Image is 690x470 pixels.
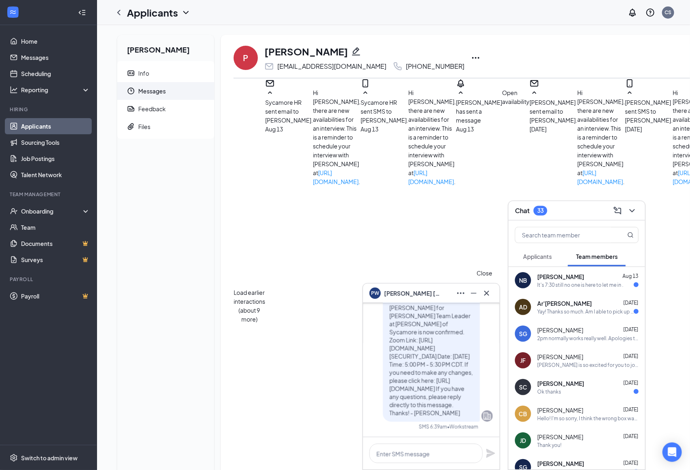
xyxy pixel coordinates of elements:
svg: Pencil [351,47,361,56]
span: Aug 13 [456,125,474,133]
span: [PERSON_NAME] has sent a message [456,99,502,124]
svg: Phone [393,61,403,71]
span: [PERSON_NAME] [537,433,583,441]
svg: Analysis [10,86,18,94]
div: Onboarding [21,207,83,215]
svg: Report [127,105,135,113]
div: Files [138,123,150,131]
div: [PERSON_NAME] is so excited for you to join our team! Do you know anyone else who might be intere... [537,362,639,368]
button: Load earlier interactions (about 9 more) [234,288,265,324]
div: Reporting [21,86,91,94]
span: [PERSON_NAME] [537,273,584,281]
svg: Notifications [628,8,637,17]
div: [PHONE_NUMBER] [406,62,464,70]
a: Home [21,33,90,49]
div: 33 [537,207,544,214]
span: [PERSON_NAME] [537,353,583,361]
span: Team members [576,253,618,260]
svg: UserCheck [10,207,18,215]
svg: ChevronDown [627,206,637,216]
span: Messages [138,82,208,100]
a: Scheduling [21,66,90,82]
span: [DATE] [623,460,638,466]
a: Messages [21,49,90,66]
svg: Cross [482,288,492,298]
svg: Clock [127,87,135,95]
button: Cross [480,287,493,300]
div: Team Management [10,191,89,198]
a: ContactCardInfo [117,64,214,82]
div: It's 7:30 still no one is here to let me in . [537,282,623,288]
span: Aug 13 [622,273,638,279]
a: PaperclipFiles [117,118,214,135]
span: Applicants [523,253,552,260]
svg: Company [482,411,492,421]
h1: Applicants [127,6,178,19]
a: PayrollCrown [21,288,90,304]
span: [PERSON_NAME] [PERSON_NAME] [384,289,441,298]
svg: QuestionInfo [646,8,655,17]
span: [DATE] [623,406,638,413]
svg: SmallChevronUp [361,88,370,98]
a: ChevronLeft [114,8,124,17]
div: Close [477,269,492,277]
span: [PERSON_NAME] [537,326,583,334]
div: SC [519,383,527,391]
span: [DATE] [623,300,638,306]
div: Hiring [10,106,89,113]
svg: MobileSms [361,78,370,88]
svg: Plane [486,449,496,458]
svg: Ellipses [456,288,466,298]
svg: MobileSms [625,78,635,88]
span: Hi [PERSON_NAME], there are new availabilities for an interview. This is a reminder to schedule y... [577,89,625,185]
svg: Paperclip [127,123,135,131]
span: • Workstream [447,423,478,430]
svg: ContactCard [127,69,135,77]
div: Open Intercom Messenger [663,442,682,462]
span: [DATE] [623,326,638,332]
svg: Email [264,61,274,71]
a: ClockMessages [117,82,214,100]
button: Minimize [467,287,480,300]
svg: SmallChevronUp [456,88,466,98]
div: Thank you! [537,442,561,449]
div: Payroll [10,276,89,283]
h2: [PERSON_NAME] [117,35,214,61]
div: SG [519,330,527,338]
svg: SmallChevronUp [530,88,539,98]
span: Aug 13 [361,125,378,133]
svg: MagnifyingGlass [627,232,634,238]
div: JF [521,356,526,364]
span: Aug 13 [265,125,283,133]
div: 2pm normally works really well. Apologies this app isn't checked daily by me. [537,335,639,342]
svg: SmallChevronUp [625,88,635,98]
span: [DATE] [623,433,638,439]
div: NB [519,276,527,284]
a: Sourcing Tools [21,134,90,150]
svg: Minimize [469,288,479,298]
svg: SmallChevronUp [265,88,275,98]
span: Hi [PERSON_NAME], there are new availabilities for an interview. This is a reminder to schedule y... [408,89,456,185]
div: SMS 6:39am [419,423,447,430]
span: [DATE] [623,380,638,386]
a: Applicants [21,118,90,134]
div: CS [665,9,672,16]
a: Job Postings [21,150,90,167]
div: Yay! Thanks so much. Am I able to pick up hours now or do I have to wait until training is comple... [537,308,634,315]
button: ChevronDown [626,204,639,217]
button: ComposeMessage [611,204,624,217]
svg: Email [265,78,275,88]
svg: WorkstreamLogo [9,8,17,16]
div: Switch to admin view [21,454,78,462]
div: Feedback [138,105,166,113]
svg: ChevronDown [181,8,191,17]
span: [PERSON_NAME] [537,406,583,414]
div: P [243,52,249,64]
h1: [PERSON_NAME] [264,44,348,58]
svg: ComposeMessage [613,206,622,216]
span: [PERSON_NAME] sent SMS to [PERSON_NAME]. [625,99,673,124]
input: Search team member [515,227,611,243]
span: Hi [PERSON_NAME], congratulations! Your online Zoom interview with [PERSON_NAME] for [PERSON_NAME... [389,280,473,417]
svg: Bell [456,78,466,88]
